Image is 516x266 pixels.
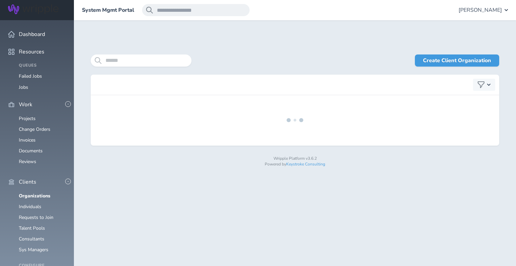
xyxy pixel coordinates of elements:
[82,7,134,13] a: System Mgmt Portal
[19,193,50,199] a: Organizations
[91,162,499,167] p: Powered by
[19,214,53,221] a: Requests to Join
[19,158,36,165] a: Reviews
[415,54,499,67] a: Create Client Organization
[19,84,28,90] a: Jobs
[19,203,41,210] a: Individuals
[91,156,499,161] p: Wripple Platform v3.6.2
[19,63,66,68] h4: Queues
[459,4,508,16] button: [PERSON_NAME]
[19,115,36,122] a: Projects
[19,102,32,108] span: Work
[8,4,58,14] img: Wripple
[19,148,43,154] a: Documents
[65,101,71,107] button: -
[19,126,50,132] a: Change Orders
[19,137,36,143] a: Invoices
[286,161,325,167] a: Keystroke Consulting
[459,7,502,13] span: [PERSON_NAME]
[19,225,45,231] a: Talent Pools
[19,49,44,55] span: Resources
[65,179,71,184] button: -
[19,236,44,242] a: Consultants
[19,73,42,79] a: Failed Jobs
[19,246,48,253] a: Sys Managers
[19,31,45,37] span: Dashboard
[19,179,36,185] span: Clients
